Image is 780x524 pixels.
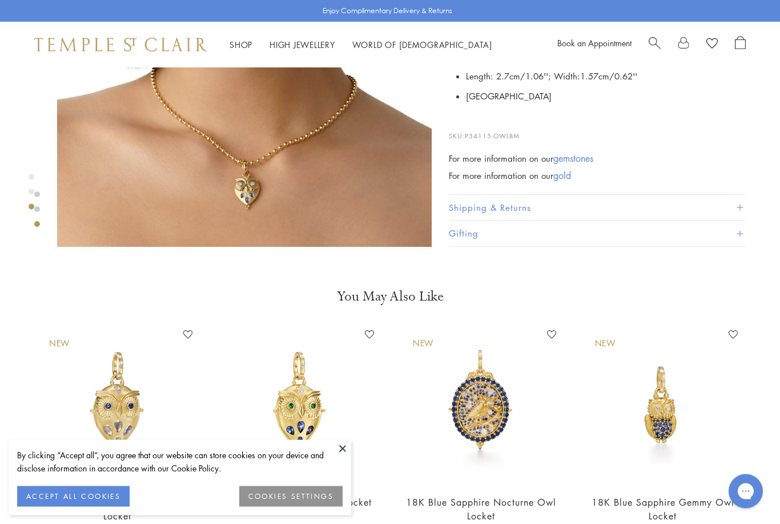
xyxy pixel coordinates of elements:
[584,326,743,486] img: P36186-OWLLOCBS
[592,497,734,522] a: 18K Blue Sapphire Gemmy Owl Locket
[34,38,207,51] img: Temple St. Clair
[17,449,343,475] div: By clicking “Accept all”, you agree that our website can store cookies on your device and disclos...
[465,132,520,141] span: P34115-OWLBM
[466,87,746,107] li: [GEOGRAPHIC_DATA]
[449,221,746,247] button: Gifting
[323,5,452,17] p: Enjoy Complimentary Delivery & Returns
[46,288,734,306] h3: You May Also Like
[595,338,616,350] div: New
[557,37,632,49] a: Book an Appointment
[706,36,718,53] a: View Wishlist
[466,67,746,87] li: Length: 2.7cm/1.06''; Width:1.57cm/0.62''
[352,39,492,50] a: World of [DEMOGRAPHIC_DATA]World of [DEMOGRAPHIC_DATA]
[49,338,70,350] div: New
[401,326,561,486] img: 18K Blue Sapphire Nocturne Owl Locket
[17,486,130,507] button: ACCEPT ALL COOKIES
[449,120,746,142] p: SKU:
[230,39,252,50] a: ShopShop
[230,38,492,52] nav: Main navigation
[449,195,746,221] button: Shipping & Returns
[413,338,433,350] div: New
[270,39,335,50] a: High JewelleryHigh Jewellery
[553,153,593,165] a: gemstones
[449,169,746,183] div: For more information on our
[46,497,188,522] a: 18K Blue Moonstone Night Owl Locket
[723,470,769,513] iframe: Gorgias live chat messenger
[735,36,746,53] a: Open Shopping Bag
[406,497,556,522] a: 18K Blue Sapphire Nocturne Owl Locket
[29,171,34,219] div: Product gallery navigation
[649,36,661,53] a: Search
[220,326,379,486] img: 18K Tanzanite Night Owl Locket
[239,486,343,507] button: COOKIES SETTINGS
[38,326,197,486] img: P34614-OWLOCBM
[449,152,746,166] div: For more information on our
[553,170,571,182] a: gold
